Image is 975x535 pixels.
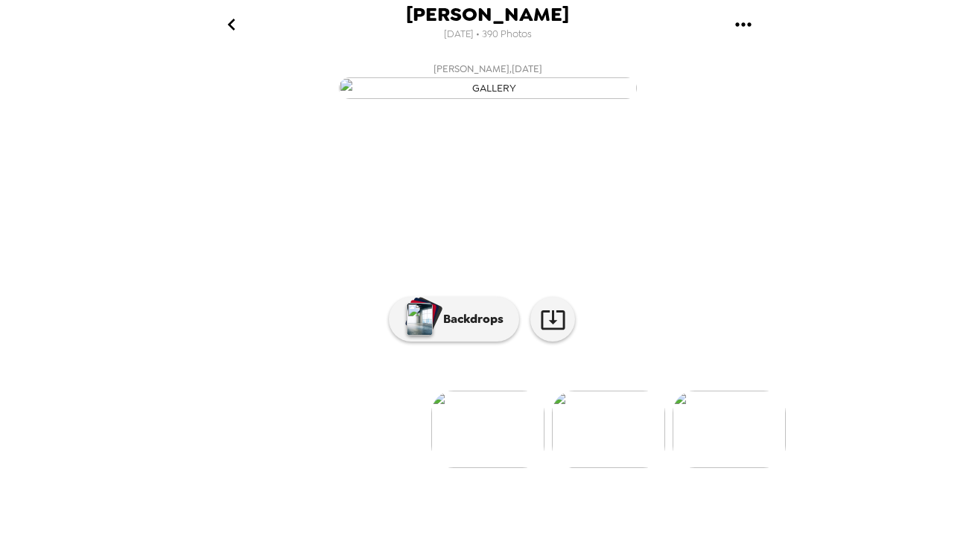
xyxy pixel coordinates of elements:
[436,310,504,328] p: Backdrops
[389,297,519,342] button: Backdrops
[552,391,665,468] img: gallery
[406,4,569,25] span: [PERSON_NAME]
[433,60,542,77] span: [PERSON_NAME] , [DATE]
[339,77,637,99] img: gallery
[431,391,544,468] img: gallery
[190,56,786,103] button: [PERSON_NAME],[DATE]
[673,391,786,468] img: gallery
[444,25,532,45] span: [DATE] • 390 Photos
